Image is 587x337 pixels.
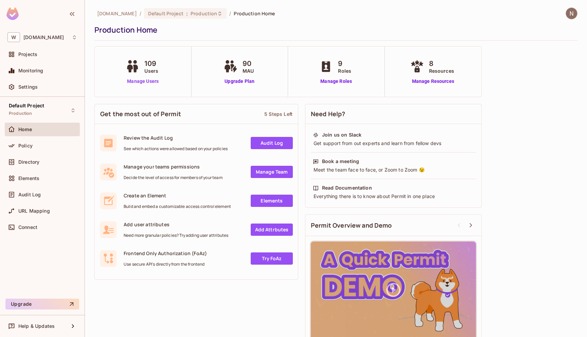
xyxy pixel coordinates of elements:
span: Production [9,111,32,116]
a: Audit Log [251,137,293,149]
span: Need Help? [311,110,345,118]
span: : [186,11,188,16]
span: Manage your teams permissions [124,163,223,170]
span: Default Project [148,10,183,17]
span: Roles [338,67,351,74]
div: Meet the team face to face, or Zoom to Zoom 😉 [313,166,474,173]
span: Projects [18,52,37,57]
span: 8 [429,58,454,69]
span: Review the Audit Log [124,135,228,141]
span: Resources [429,67,454,74]
span: URL Mapping [18,208,50,214]
span: Production Home [234,10,275,17]
span: Monitoring [18,68,43,73]
span: MAU [243,67,254,74]
span: Help & Updates [18,323,55,329]
span: Elements [18,176,39,181]
a: Add Attrbutes [251,224,293,236]
div: Join us on Slack [322,131,361,138]
span: Production [191,10,217,17]
div: Get support from out experts and learn from fellow devs [313,140,474,147]
img: Naman Malik [566,8,577,19]
span: Audit Log [18,192,41,197]
span: Need more granular policies? Try adding user attributes [124,233,228,238]
li: / [140,10,141,17]
a: Manage Team [251,166,293,178]
div: Book a meeting [322,158,359,165]
span: Get the most out of Permit [100,110,181,118]
span: Frontend Only Authorization (FoAz) [124,250,207,256]
div: Everything there is to know about Permit in one place [313,193,474,200]
span: 90 [243,58,254,69]
span: Settings [18,84,38,90]
span: Home [18,127,32,132]
div: Production Home [94,25,574,35]
a: Manage Roles [318,78,355,85]
span: Use secure API's directly from the frontend [124,262,207,267]
span: W [7,32,20,42]
a: Upgrade Plan [222,78,257,85]
div: Read Documentation [322,184,372,191]
span: Build and embed a customizable access control element [124,204,231,209]
div: 5 Steps Left [264,111,292,117]
span: 109 [144,58,158,69]
span: See which actions were allowed based on your policies [124,146,228,152]
img: SReyMgAAAABJRU5ErkJggg== [6,7,19,20]
span: Directory [18,159,39,165]
span: Default Project [9,103,44,108]
a: Manage Users [124,78,162,85]
span: Workspace: withpronto.com [23,35,64,40]
span: 9 [338,58,351,69]
span: Users [144,67,158,74]
li: / [229,10,231,17]
a: Manage Resources [409,78,458,85]
span: Permit Overview and Demo [311,221,392,230]
span: Decide the level of access for members of your team [124,175,223,180]
a: Try FoAz [251,252,293,265]
span: Policy [18,143,33,148]
button: Upgrade [5,299,79,309]
span: the active workspace [97,10,137,17]
span: Connect [18,225,37,230]
a: Elements [251,195,293,207]
span: Create an Element [124,192,231,199]
span: Add user attributes [124,221,228,228]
